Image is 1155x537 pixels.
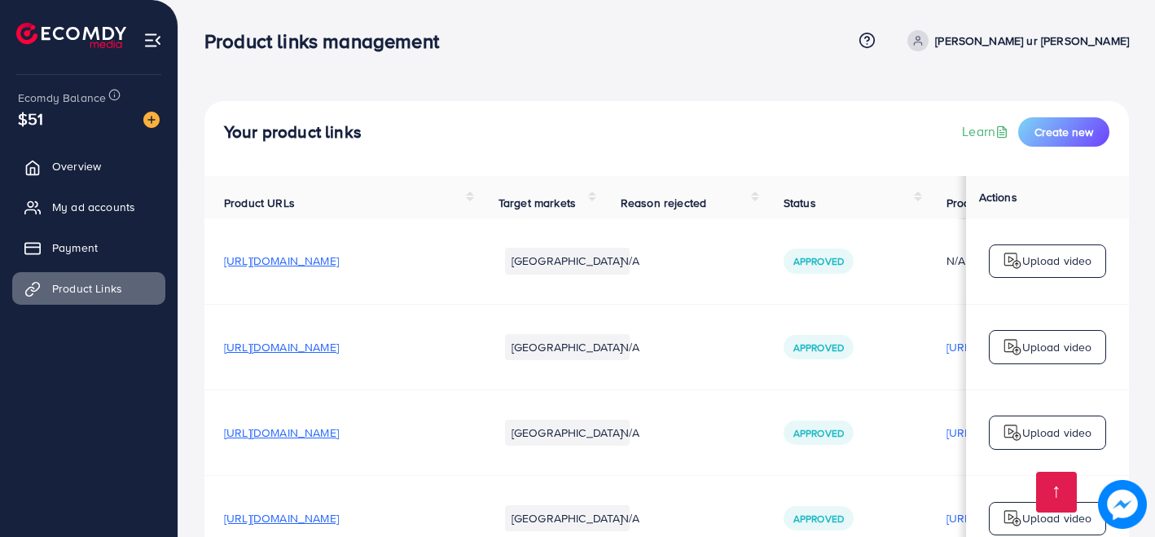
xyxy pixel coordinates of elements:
[793,254,844,268] span: Approved
[793,341,844,354] span: Approved
[784,195,816,211] span: Status
[52,199,135,215] span: My ad accounts
[1003,337,1022,357] img: logo
[52,280,122,297] span: Product Links
[621,339,639,355] span: N/A
[224,425,339,441] span: [URL][DOMAIN_NAME]
[1003,251,1022,271] img: logo
[793,512,844,526] span: Approved
[979,189,1017,205] span: Actions
[12,272,165,305] a: Product Links
[505,420,630,446] li: [GEOGRAPHIC_DATA]
[505,248,630,274] li: [GEOGRAPHIC_DATA]
[224,253,339,269] span: [URL][DOMAIN_NAME]
[52,240,98,256] span: Payment
[946,337,1061,357] p: [URL][DOMAIN_NAME]
[946,508,1061,528] p: [URL][DOMAIN_NAME]
[1034,124,1093,140] span: Create new
[143,31,162,50] img: menu
[962,122,1012,141] a: Learn
[224,122,362,143] h4: Your product links
[1022,423,1092,442] p: Upload video
[143,112,160,128] img: image
[621,195,706,211] span: Reason rejected
[946,423,1061,442] p: [URL][DOMAIN_NAME]
[12,150,165,183] a: Overview
[793,426,844,440] span: Approved
[505,505,630,531] li: [GEOGRAPHIC_DATA]
[1018,117,1109,147] button: Create new
[52,158,101,174] span: Overview
[1022,337,1092,357] p: Upload video
[621,510,639,526] span: N/A
[224,510,339,526] span: [URL][DOMAIN_NAME]
[498,195,576,211] span: Target markets
[12,231,165,264] a: Payment
[1022,508,1092,528] p: Upload video
[621,253,639,269] span: N/A
[935,31,1129,51] p: [PERSON_NAME] ur [PERSON_NAME]
[621,425,639,441] span: N/A
[505,334,630,360] li: [GEOGRAPHIC_DATA]
[16,23,126,48] img: logo
[12,191,165,223] a: My ad accounts
[1022,251,1092,271] p: Upload video
[18,107,43,130] span: $51
[946,195,1018,211] span: Product video
[224,195,295,211] span: Product URLs
[204,29,452,53] h3: Product links management
[1003,508,1022,528] img: logo
[1003,423,1022,442] img: logo
[1098,480,1147,529] img: image
[18,90,106,106] span: Ecomdy Balance
[901,30,1129,51] a: [PERSON_NAME] ur [PERSON_NAME]
[946,253,1061,269] div: N/A
[224,339,339,355] span: [URL][DOMAIN_NAME]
